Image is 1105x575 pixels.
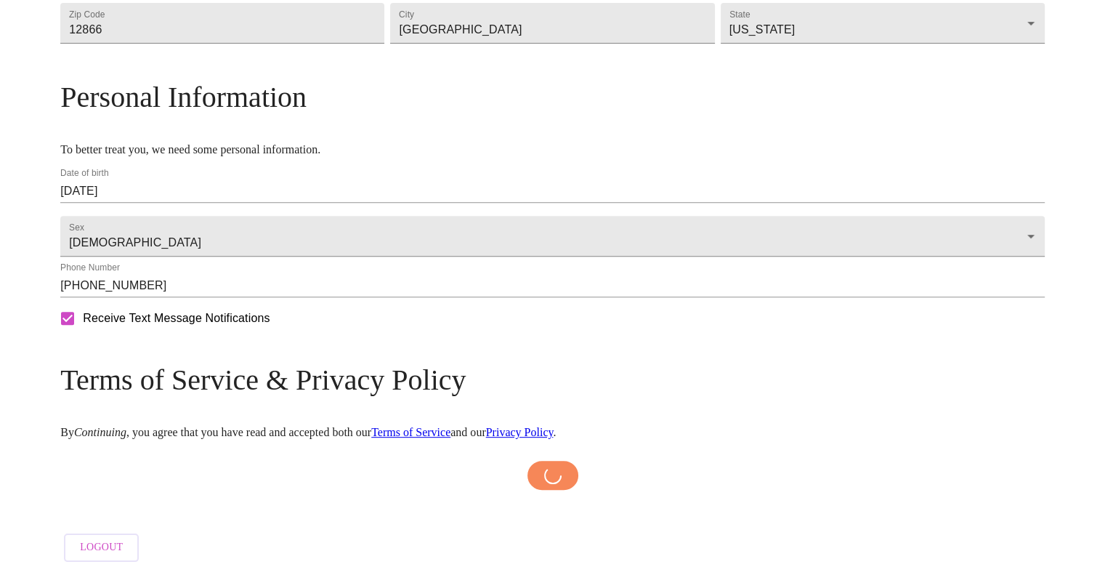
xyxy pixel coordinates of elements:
p: By , you agree that you have read and accepted both our and our . [60,426,1045,439]
label: Phone Number [60,264,120,273]
div: [DEMOGRAPHIC_DATA] [60,216,1045,257]
a: Terms of Service [371,426,450,438]
div: [US_STATE] [721,3,1045,44]
span: Logout [80,539,123,557]
h3: Personal Information [60,80,1045,114]
button: Logout [64,534,139,562]
p: To better treat you, we need some personal information. [60,143,1045,156]
label: Date of birth [60,169,109,178]
span: Receive Text Message Notifications [83,310,270,327]
em: Continuing [74,426,126,438]
h3: Terms of Service & Privacy Policy [60,363,1045,397]
a: Privacy Policy [486,426,554,438]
